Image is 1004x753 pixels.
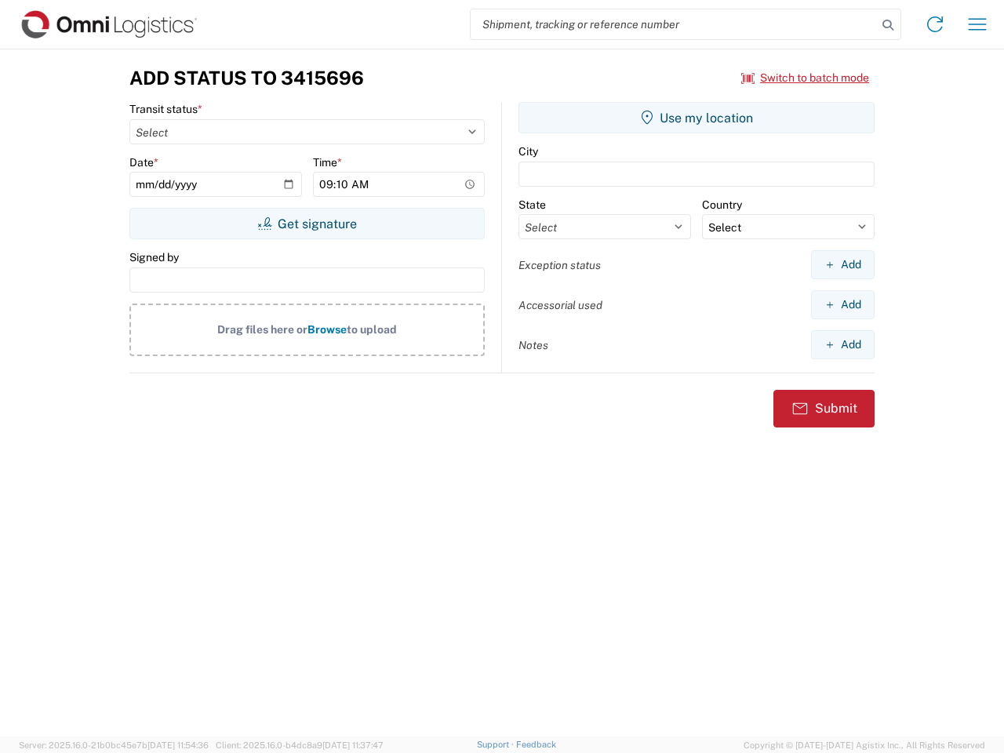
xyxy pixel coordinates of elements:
[147,740,209,750] span: [DATE] 11:54:36
[313,155,342,169] label: Time
[773,390,875,427] button: Submit
[518,144,538,158] label: City
[129,67,364,89] h3: Add Status to 3415696
[19,740,209,750] span: Server: 2025.16.0-21b0bc45e7b
[516,740,556,749] a: Feedback
[129,155,158,169] label: Date
[811,290,875,319] button: Add
[702,198,742,212] label: Country
[471,9,877,39] input: Shipment, tracking or reference number
[811,250,875,279] button: Add
[811,330,875,359] button: Add
[129,208,485,239] button: Get signature
[347,323,397,336] span: to upload
[477,740,516,749] a: Support
[217,323,307,336] span: Drag files here or
[216,740,384,750] span: Client: 2025.16.0-b4dc8a9
[322,740,384,750] span: [DATE] 11:37:47
[518,102,875,133] button: Use my location
[129,102,202,116] label: Transit status
[307,323,347,336] span: Browse
[518,338,548,352] label: Notes
[518,298,602,312] label: Accessorial used
[741,65,869,91] button: Switch to batch mode
[744,738,985,752] span: Copyright © [DATE]-[DATE] Agistix Inc., All Rights Reserved
[129,250,179,264] label: Signed by
[518,198,546,212] label: State
[518,258,601,272] label: Exception status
